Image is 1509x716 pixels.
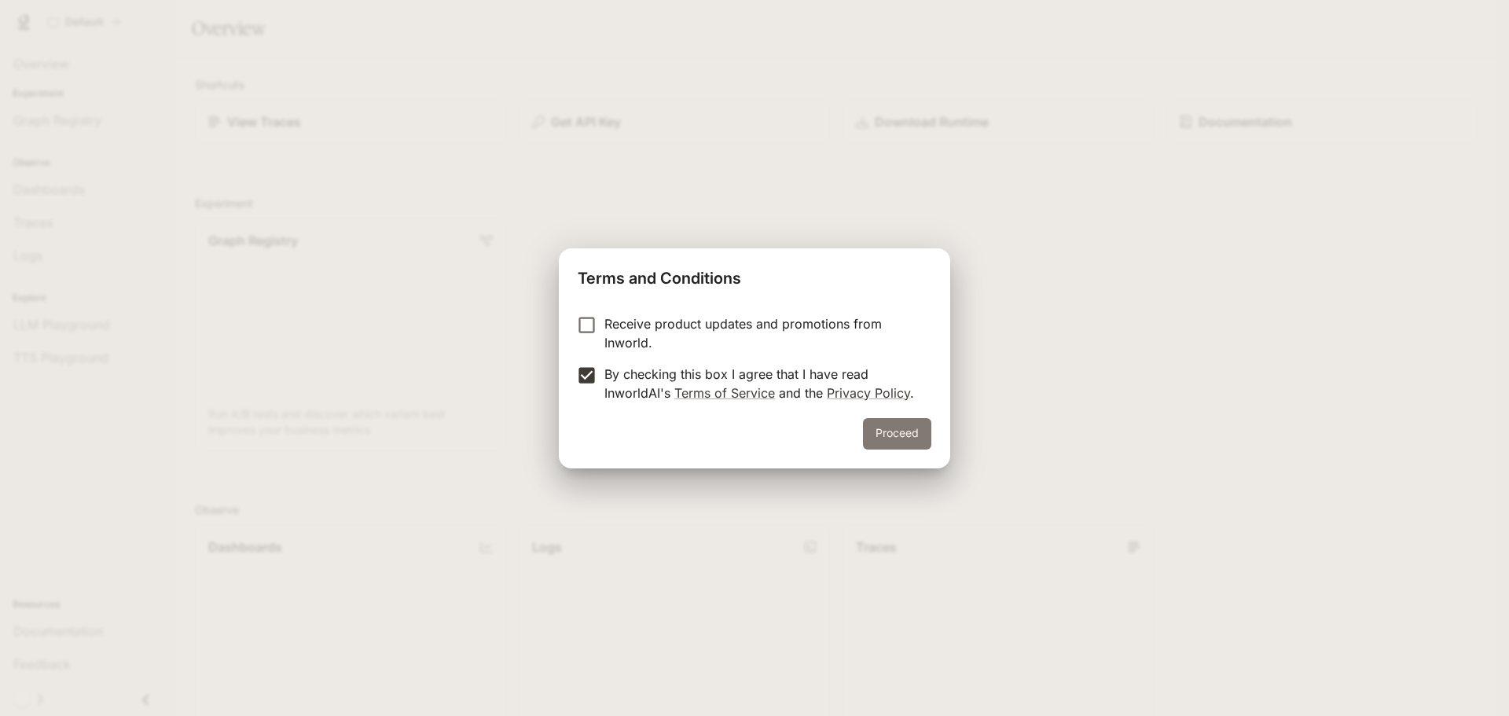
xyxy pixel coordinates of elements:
button: Proceed [863,418,931,450]
h2: Terms and Conditions [559,248,950,302]
a: Terms of Service [674,385,775,401]
p: Receive product updates and promotions from Inworld. [604,314,919,352]
a: Privacy Policy [827,385,910,401]
p: By checking this box I agree that I have read InworldAI's and the . [604,365,919,402]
